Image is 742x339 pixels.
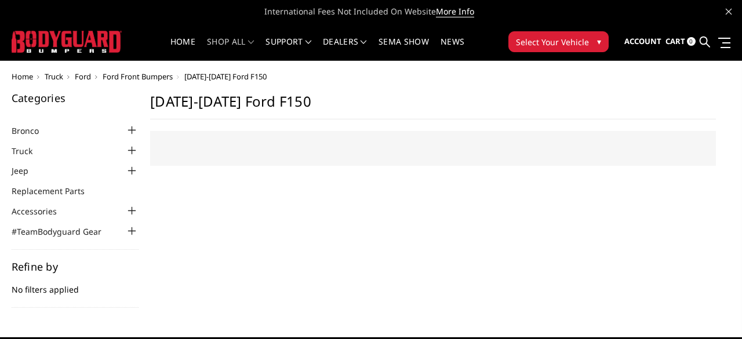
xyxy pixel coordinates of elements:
a: SEMA Show [379,38,429,60]
a: Dealers [323,38,367,60]
a: Bronco [12,125,53,137]
a: Replacement Parts [12,185,99,197]
span: Account [624,36,661,46]
a: More Info [436,6,474,17]
a: Ford [75,71,91,82]
img: BODYGUARD BUMPERS [12,31,122,52]
a: #TeamBodyguard Gear [12,225,116,238]
span: Select Your Vehicle [516,36,589,48]
a: Truck [45,71,63,82]
h5: Categories [12,93,139,103]
a: News [441,38,464,60]
a: Jeep [12,165,43,177]
span: Cart [665,36,685,46]
a: shop all [207,38,254,60]
a: Home [170,38,195,60]
button: Select Your Vehicle [508,31,609,52]
span: [DATE]-[DATE] Ford F150 [184,71,267,82]
a: Support [265,38,311,60]
h1: [DATE]-[DATE] Ford F150 [150,93,716,119]
h5: Refine by [12,261,139,272]
a: Cart 0 [665,26,696,57]
a: Accessories [12,205,71,217]
span: ▾ [597,35,601,48]
a: Truck [12,145,47,157]
span: 0 [687,37,696,46]
div: No filters applied [12,261,139,308]
a: Home [12,71,33,82]
a: Account [624,26,661,57]
a: Ford Front Bumpers [103,71,173,82]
